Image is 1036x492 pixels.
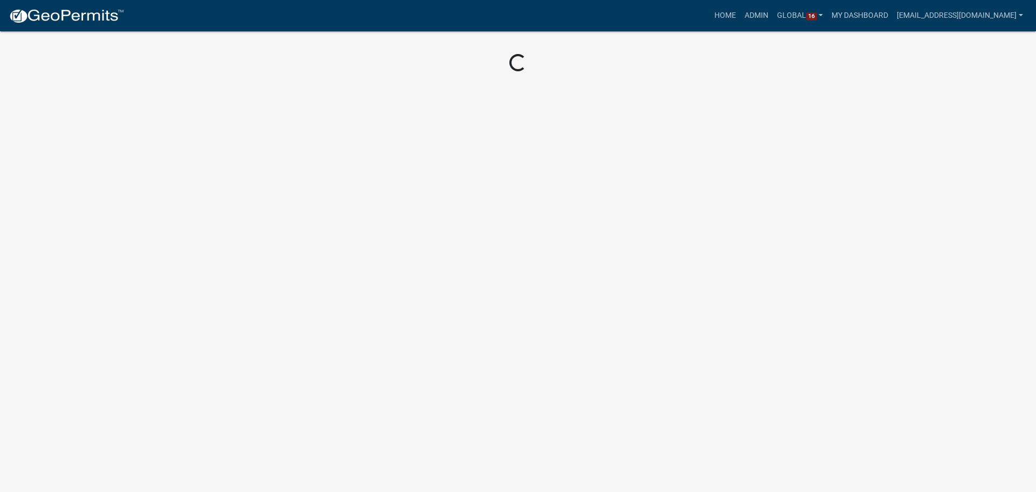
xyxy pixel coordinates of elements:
span: 16 [806,12,817,21]
a: My Dashboard [827,5,892,26]
a: [EMAIL_ADDRESS][DOMAIN_NAME] [892,5,1027,26]
a: Home [710,5,740,26]
a: Global16 [773,5,828,26]
a: Admin [740,5,773,26]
